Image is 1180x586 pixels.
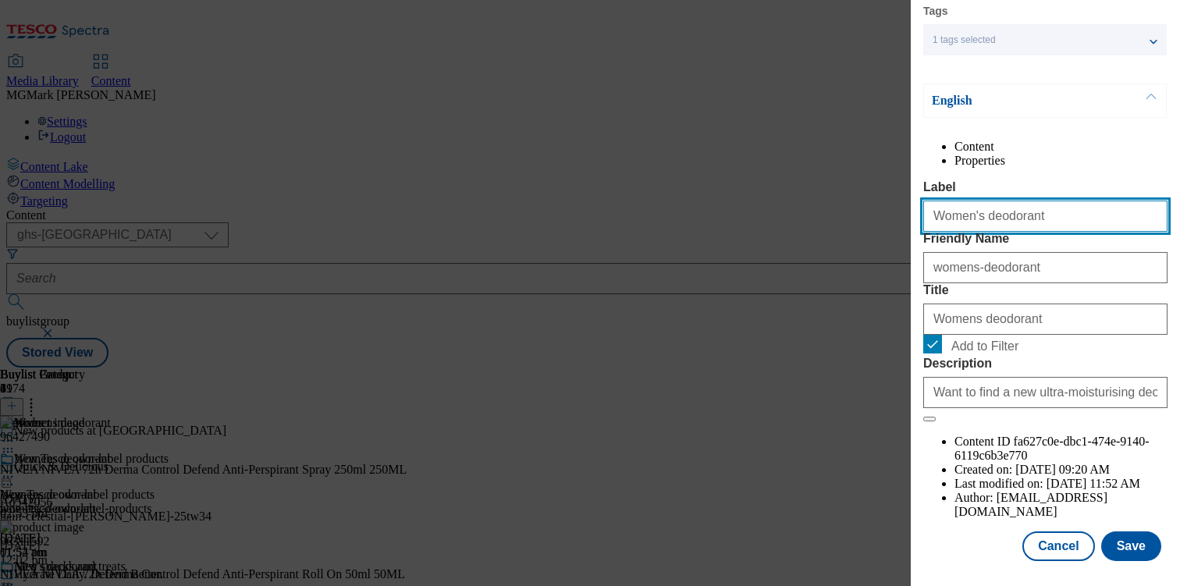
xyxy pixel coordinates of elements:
[954,140,1168,154] li: Content
[954,491,1107,518] span: [EMAIL_ADDRESS][DOMAIN_NAME]
[932,93,1096,108] p: English
[933,34,996,46] span: 1 tags selected
[923,24,1167,55] button: 1 tags selected
[923,283,1168,297] label: Title
[923,180,1168,194] label: Label
[923,377,1168,408] input: Enter Description
[923,304,1168,335] input: Enter Title
[1101,531,1161,561] button: Save
[923,357,1168,371] label: Description
[923,7,948,16] label: Tags
[954,154,1168,168] li: Properties
[954,435,1150,462] span: fa627c0e-dbc1-474e-9140-6119c6b3e770
[954,477,1168,491] li: Last modified on:
[923,252,1168,283] input: Enter Friendly Name
[923,232,1168,246] label: Friendly Name
[954,435,1168,463] li: Content ID
[954,491,1168,519] li: Author:
[1047,477,1140,490] span: [DATE] 11:52 AM
[951,339,1018,353] span: Add to Filter
[923,201,1168,232] input: Enter Label
[954,463,1168,477] li: Created on:
[1015,463,1110,476] span: [DATE] 09:20 AM
[1022,531,1094,561] button: Cancel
